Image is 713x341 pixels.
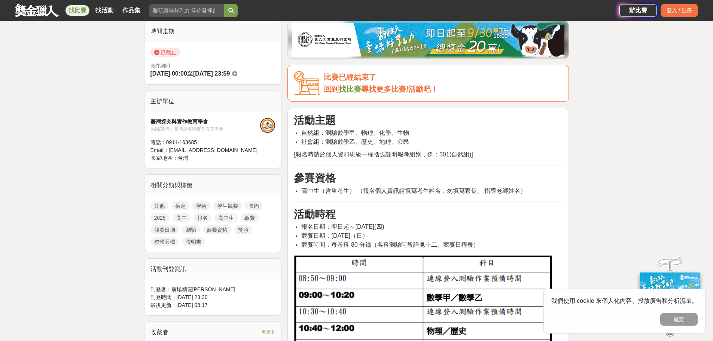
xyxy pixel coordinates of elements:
[294,208,336,220] strong: 活動時程
[150,146,260,154] div: Email： [EMAIL_ADDRESS][DOMAIN_NAME]
[214,213,238,222] a: 高中生
[144,175,281,196] div: 相關分類與標籤
[234,225,252,234] a: 獎項
[150,201,168,210] a: 其他
[173,213,191,222] a: 高中
[661,4,698,17] div: 登入 / 註冊
[150,293,275,301] div: 刊登時間： [DATE] 23:30
[150,213,170,222] a: 2025
[292,23,564,57] img: b0ef2173-5a9d-47ad-b0e3-de335e335c0a.jpg
[294,151,473,158] span: [報名時請於個人資料班級一欄括弧註明報考組別，例：301(自然組)]
[171,201,189,210] a: 檢定
[660,313,698,326] button: 確定
[119,5,143,16] a: 作品集
[150,225,179,234] a: 競賽日期
[294,71,320,95] img: Icon
[144,21,281,42] div: 時間走期
[150,301,275,309] div: 最後更新： [DATE] 08:17
[194,213,211,222] a: 報名
[150,155,178,161] span: 國家/地區：
[301,223,384,230] span: 報名日期：即日起～[DATE](四)
[262,328,275,336] span: 看更多
[203,225,231,234] a: 參賽資格
[187,70,193,77] span: 至
[150,63,170,68] span: 徵件期間
[182,237,205,246] a: 證明書
[339,85,361,93] a: 找比賽
[65,5,89,16] a: 找比賽
[241,213,259,222] a: 繳費
[144,91,281,112] div: 主辦單位
[144,259,281,280] div: 活動刊登資訊
[150,48,180,57] span: 已截止
[150,126,260,133] div: 協辦/執行： 臺灣探究與實作教育學會
[301,232,368,239] span: 競賽日期：[DATE]（日）
[213,201,242,210] a: 學生競賽
[193,70,230,77] span: [DATE] 23:59
[92,5,116,16] a: 找活動
[301,188,526,194] span: 高中生（含重考生） （報名個人資訊請填寫考生姓名，勿填寫家長、 指導老師姓名）
[301,241,479,248] span: 競賽時間：每考科 80 分鐘（各科測驗時段詳見十二、競賽日程表）
[150,286,275,293] div: 刊登者： 廣場精靈[PERSON_NAME]
[619,4,657,17] a: 辦比賽
[150,237,179,246] a: 整體五標
[361,85,438,93] span: 尋找更多比賽/活動吧！
[149,4,224,17] input: 翻玩臺味好乳力 等你發揮創意！
[150,138,260,146] div: 電話： 0911-163685
[178,155,188,161] span: 台灣
[324,71,563,83] div: 比賽已經結束了
[150,70,187,77] span: [DATE] 00:00
[551,298,698,304] span: 我們使用 cookie 來個人化內容、投放廣告和分析流量。
[182,225,200,234] a: 測驗
[150,329,168,335] span: 收藏者
[192,201,210,210] a: 學術
[150,118,260,126] div: 臺灣探究與實作教育學會
[245,201,263,210] a: 國內
[640,268,700,317] img: ff197300-f8ee-455f-a0ae-06a3645bc375.jpg
[301,130,409,136] span: 自然組：測驗數學甲、物理、化學、生物
[294,115,336,126] strong: 活動主題
[324,85,339,93] span: 回到
[294,172,336,184] strong: 參賽資格
[301,138,409,145] span: 社會組：測驗數學乙、歷史、地理、公民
